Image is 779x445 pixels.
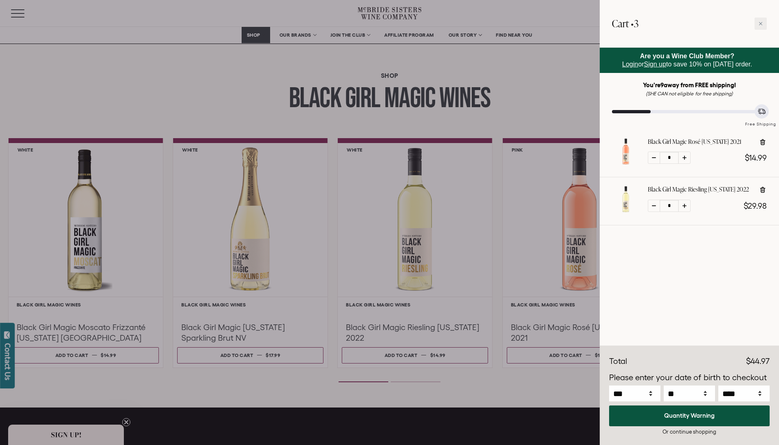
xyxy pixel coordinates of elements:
[643,82,736,88] strong: You're away from FREE shipping!
[744,201,767,210] span: $29.98
[745,153,767,162] span: $14.99
[646,91,733,96] em: (SHE CAN not eligible for free shipping)
[742,113,779,128] div: Free Shipping
[622,53,752,68] span: or to save 10% on [DATE] order.
[746,357,770,366] span: $44.97
[634,17,638,30] span: 3
[644,61,666,68] a: Sign up
[612,158,640,167] a: Black Girl Magic Rosé California 2021
[648,138,742,146] a: Black Girl Magic Rosé [US_STATE] 2021
[612,12,638,35] h2: Cart •
[609,355,627,368] div: Total
[648,185,749,194] a: Black Girl Magic Riesling [US_STATE] 2022
[612,206,640,215] a: Black Girl Magic Riesling California 2022
[660,82,664,88] span: 9
[609,372,770,384] p: Please enter your date of birth to checkout
[622,61,638,68] a: Login
[609,405,770,426] button: Quantity Warning
[640,53,735,59] strong: Are you a Wine Club Member?
[609,428,770,436] div: Or continue shopping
